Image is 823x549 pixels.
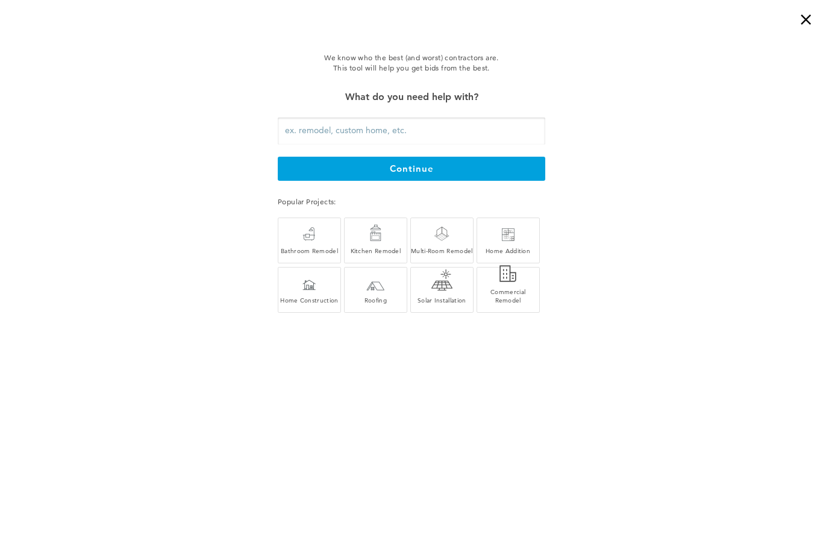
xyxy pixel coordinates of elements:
div: Solar Installation [411,296,473,304]
div: Home Construction [278,296,340,304]
div: Multi-Room Remodel [411,246,473,255]
div: What do you need help with? [278,89,545,105]
div: Home Addition [477,246,539,255]
div: Popular Projects: [278,195,545,208]
div: Commercial Remodel [477,287,539,304]
div: Kitchen Remodel [345,246,407,255]
div: We know who the best (and worst) contractors are. This tool will help you get bids from the best. [217,52,606,74]
input: ex. remodel, custom home, etc. [278,118,545,145]
div: Roofing [345,296,407,304]
button: continue [278,157,545,181]
div: Bathroom Remodel [278,246,340,255]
